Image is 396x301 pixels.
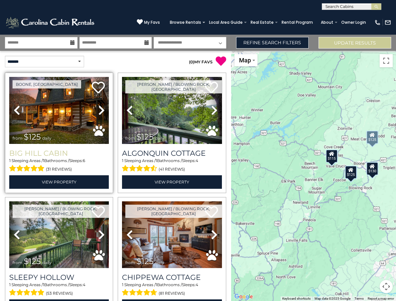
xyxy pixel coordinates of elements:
a: Algonquin Cottage [122,149,222,158]
a: Big Hill Cabin [9,149,109,158]
img: Google [233,292,255,301]
span: Map [239,57,251,64]
div: $125 [345,166,357,179]
span: 1 [122,158,123,163]
span: 4 [196,282,198,287]
span: daily [155,136,164,141]
div: $125 [345,166,356,179]
span: Map data ©2025 Google [315,297,350,300]
span: 4 [196,158,198,163]
button: Update Results [319,37,391,49]
a: (0)MY FAVS [189,59,213,64]
img: thumbnail_163264183.jpeg [122,77,222,144]
span: (41 reviews) [159,165,185,174]
span: daily [42,136,51,141]
div: $130 [366,162,378,175]
span: 1 [156,158,157,163]
a: Add to favorites [92,81,105,95]
div: Sleeping Areas / Bathrooms / Sleeps: [122,282,222,298]
span: from [125,136,135,141]
a: Owner Login [338,18,369,27]
a: Refine Search Filters [236,37,309,49]
span: 0 [190,59,193,64]
a: About [318,18,337,27]
a: Chippewa Cottage [122,273,222,282]
div: $125 [366,131,378,144]
span: (31 reviews) [46,165,72,174]
span: 1 [9,158,11,163]
span: from [125,260,135,265]
a: [PERSON_NAME] / Blowing Rock, [GEOGRAPHIC_DATA] [125,205,222,218]
a: Boone, [GEOGRAPHIC_DATA] [13,80,81,88]
a: [PERSON_NAME] / Blowing Rock, [GEOGRAPHIC_DATA] [125,80,222,93]
a: View Property [122,175,222,189]
span: 1 [9,282,11,287]
a: My Favs [137,19,160,26]
div: Sleeping Areas / Bathrooms / Sleeps: [9,282,109,298]
button: Map camera controls [380,280,393,293]
button: Keyboard shortcuts [282,296,311,301]
span: 1 [156,282,157,287]
span: (81 reviews) [159,289,185,298]
a: Local Area Guide [206,18,246,27]
span: 1 [43,282,44,287]
a: Browse Rentals [167,18,204,27]
span: $125 [24,256,41,266]
a: Sleepy Hollow [9,273,109,282]
span: 6 [83,158,85,163]
a: Report a map error [368,297,394,300]
a: Open this area in Google Maps (opens a new window) [233,292,255,301]
a: View Property [9,175,109,189]
button: Toggle fullscreen view [380,54,393,67]
span: $125 [137,132,154,142]
span: ( ) [189,59,194,64]
span: My Favs [144,19,160,25]
img: thumbnail_163280488.jpeg [9,77,109,144]
span: 1 [122,282,123,287]
a: Terms (opens in new tab) [354,297,364,300]
span: from [13,260,22,265]
img: White-1-2.png [5,16,96,29]
span: 4 [83,282,85,287]
div: $115 [326,150,338,163]
span: from [13,136,22,141]
button: Change map style [234,54,258,66]
span: (53 reviews) [46,289,73,298]
div: Sleeping Areas / Bathrooms / Sleeps: [9,158,109,174]
span: 1 [43,158,44,163]
a: Rental Program [278,18,316,27]
img: thumbnail_163259794.jpeg [122,201,222,268]
img: phone-regular-white.png [374,19,381,26]
span: daily [155,260,164,265]
span: $125 [24,132,41,142]
a: [PERSON_NAME] / Blowing Rock, [GEOGRAPHIC_DATA] [13,205,109,218]
span: daily [42,260,51,265]
img: thumbnail_163260932.jpeg [9,201,109,268]
div: Sleeping Areas / Bathrooms / Sleeps: [122,158,222,174]
a: Real Estate [247,18,277,27]
span: $125 [137,256,154,266]
img: mail-regular-white.png [384,19,391,26]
